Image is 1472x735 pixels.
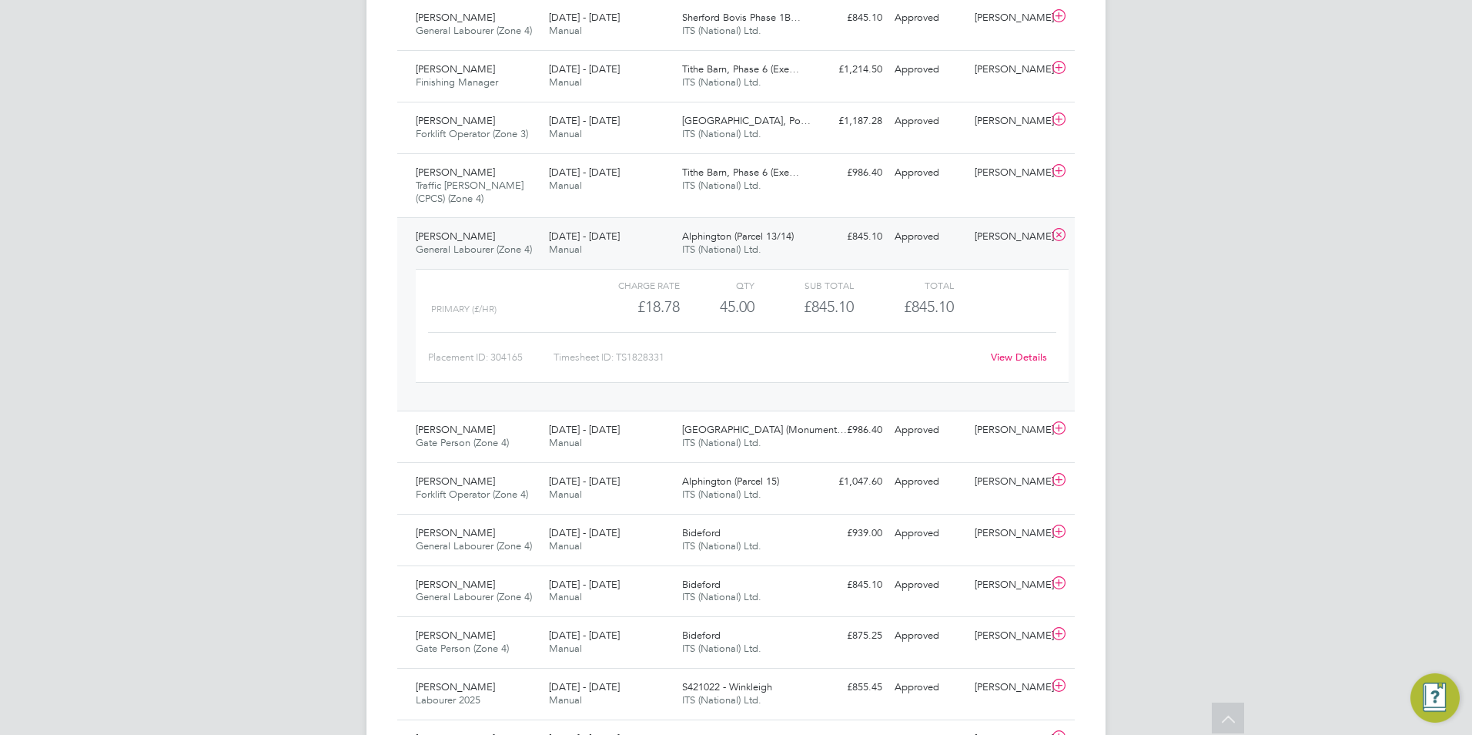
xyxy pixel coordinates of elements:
div: Approved [888,109,969,134]
span: Bideford [682,578,721,591]
span: [PERSON_NAME] [416,423,495,436]
div: £986.40 [808,160,888,186]
div: Approved [888,5,969,31]
span: Manual [549,693,582,706]
div: £845.10 [808,5,888,31]
span: Traffic [PERSON_NAME] (CPCS) (Zone 4) [416,179,524,205]
div: Approved [888,521,969,546]
div: £845.10 [808,224,888,250]
span: [PERSON_NAME] [416,526,495,539]
a: View Details [991,351,1047,364]
span: [PERSON_NAME] [416,230,495,243]
span: ITS (National) Ltd. [682,24,761,37]
div: [PERSON_NAME] [969,109,1049,134]
div: £18.78 [580,294,680,320]
div: £845.10 [808,572,888,598]
span: [DATE] - [DATE] [549,423,620,436]
div: £1,047.60 [808,469,888,495]
span: [PERSON_NAME] [416,475,495,488]
div: Approved [888,623,969,649]
span: ITS (National) Ltd. [682,642,761,655]
div: £1,214.50 [808,57,888,82]
span: [PERSON_NAME] [416,11,495,24]
span: Alphington (Parcel 15) [682,475,779,488]
span: [PERSON_NAME] [416,62,495,76]
span: Manual [549,488,582,501]
span: ITS (National) Ltd. [682,76,761,89]
span: Manual [549,127,582,140]
div: 45.00 [680,294,754,320]
div: [PERSON_NAME] [969,418,1049,443]
div: Approved [888,224,969,250]
div: [PERSON_NAME] [969,469,1049,495]
span: Manual [549,179,582,192]
span: [PERSON_NAME] [416,680,495,693]
div: £939.00 [808,521,888,546]
span: General Labourer (Zone 4) [416,590,532,603]
span: Manual [549,539,582,552]
div: [PERSON_NAME] [969,623,1049,649]
span: Forklift Operator (Zone 4) [416,488,528,501]
span: ITS (National) Ltd. [682,243,761,256]
span: [GEOGRAPHIC_DATA] (Monument… [682,423,847,436]
div: Approved [888,469,969,495]
div: QTY [680,276,754,294]
div: [PERSON_NAME] [969,160,1049,186]
div: [PERSON_NAME] [969,572,1049,598]
span: ITS (National) Ltd. [682,436,761,449]
span: Manual [549,76,582,89]
span: Bideford [682,629,721,642]
span: [DATE] - [DATE] [549,114,620,127]
span: [DATE] - [DATE] [549,578,620,591]
span: ITS (National) Ltd. [682,590,761,603]
div: Total [854,276,953,294]
span: General Labourer (Zone 4) [416,243,532,256]
div: £1,187.28 [808,109,888,134]
div: Placement ID: 304165 [428,345,554,370]
div: Sub Total [754,276,854,294]
span: Manual [549,436,582,449]
span: Alphington (Parcel 13/14) [682,230,794,243]
span: [DATE] - [DATE] [549,62,620,76]
span: Manual [549,642,582,655]
span: Tithe Barn, Phase 6 (Exe… [682,166,799,179]
div: £855.45 [808,675,888,700]
span: Manual [549,243,582,256]
span: S421022 - Winkleigh [682,680,772,693]
span: Gate Person (Zone 4) [416,436,509,449]
span: ITS (National) Ltd. [682,693,761,706]
div: Approved [888,57,969,82]
span: ITS (National) Ltd. [682,488,761,501]
span: [PERSON_NAME] [416,629,495,642]
div: £986.40 [808,418,888,443]
span: [DATE] - [DATE] [549,230,620,243]
div: [PERSON_NAME] [969,675,1049,700]
div: [PERSON_NAME] [969,521,1049,546]
span: Tithe Barn, Phase 6 (Exe… [682,62,799,76]
div: [PERSON_NAME] [969,5,1049,31]
span: ITS (National) Ltd. [682,179,761,192]
span: [DATE] - [DATE] [549,526,620,539]
span: Forklift Operator (Zone 3) [416,127,528,140]
div: [PERSON_NAME] [969,57,1049,82]
span: Primary (£/HR) [431,304,497,314]
span: [DATE] - [DATE] [549,166,620,179]
span: [DATE] - [DATE] [549,475,620,488]
span: [PERSON_NAME] [416,166,495,179]
div: £845.10 [754,294,854,320]
span: [PERSON_NAME] [416,114,495,127]
div: £875.25 [808,623,888,649]
span: Manual [549,24,582,37]
span: Bideford [682,526,721,539]
div: Charge rate [580,276,680,294]
span: [DATE] - [DATE] [549,629,620,642]
button: Engage Resource Center [1410,673,1460,723]
span: ITS (National) Ltd. [682,127,761,140]
span: [PERSON_NAME] [416,578,495,591]
span: Labourer 2025 [416,693,480,706]
span: Manual [549,590,582,603]
div: Timesheet ID: TS1828331 [554,345,981,370]
span: Finishing Manager [416,76,498,89]
span: General Labourer (Zone 4) [416,24,532,37]
span: [GEOGRAPHIC_DATA], Po… [682,114,811,127]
